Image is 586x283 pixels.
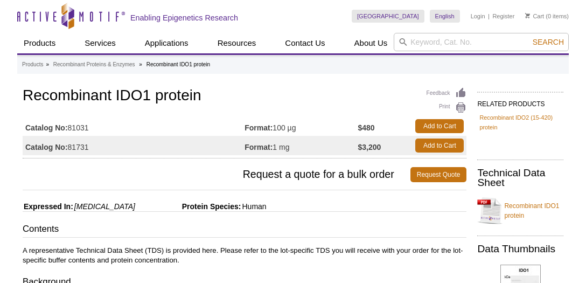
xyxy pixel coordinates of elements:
strong: Format: [245,123,273,133]
h2: Data Thumbnails [477,244,563,254]
h3: Contents [23,223,466,238]
a: About Us [348,33,394,53]
span: Protein Species: [137,202,241,211]
h1: Recombinant IDO1 protein [23,87,466,106]
a: Request Quote [410,167,467,182]
span: Request a quote for a bulk order [23,167,410,182]
h2: Enabling Epigenetics Research [130,13,238,23]
td: 100 µg [245,116,358,136]
a: Services [78,33,122,53]
li: (0 items) [525,10,569,23]
a: Applications [138,33,195,53]
li: Recombinant IDO1 protein [146,61,210,67]
h2: Technical Data Sheet [477,168,563,188]
p: A representative Technical Data Sheet (TDS) is provided here. Please refer to the lot-specific TD... [23,246,466,265]
a: Add to Cart [415,139,464,153]
a: Feedback [427,87,467,99]
a: Login [471,12,485,20]
a: English [430,10,460,23]
button: Search [529,37,567,47]
input: Keyword, Cat. No. [394,33,569,51]
strong: $480 [358,123,375,133]
strong: $3,200 [358,142,381,152]
span: Expressed In: [23,202,73,211]
li: » [46,61,49,67]
td: 81031 [23,116,245,136]
a: Register [492,12,514,20]
strong: Format: [245,142,273,152]
a: Resources [211,33,263,53]
h2: RELATED PRODUCTS [477,92,563,111]
span: Human [241,202,266,211]
span: Search [533,38,564,46]
a: Products [22,60,43,70]
li: » [139,61,142,67]
td: 1 mg [245,136,358,155]
i: [MEDICAL_DATA] [74,202,135,211]
td: 81731 [23,136,245,155]
a: Cart [525,12,544,20]
a: Recombinant IDO2 (15-420) protein [479,113,561,132]
a: Add to Cart [415,119,464,133]
img: Your Cart [525,13,530,18]
a: Recombinant IDO1 protein [477,195,563,227]
a: Contact Us [278,33,331,53]
strong: Catalog No: [25,142,68,152]
a: [GEOGRAPHIC_DATA] [352,10,424,23]
a: Print [427,102,467,114]
a: Products [17,33,62,53]
a: Recombinant Proteins & Enzymes [53,60,135,70]
li: | [488,10,490,23]
strong: Catalog No: [25,123,68,133]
